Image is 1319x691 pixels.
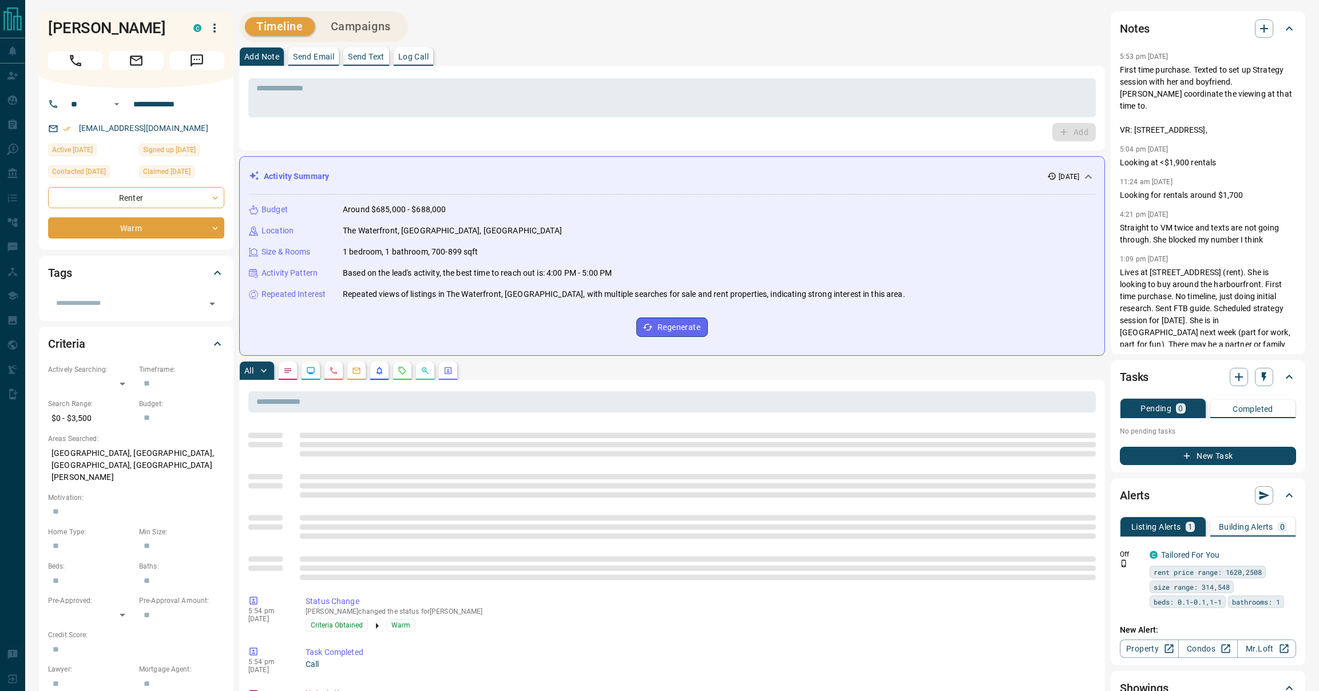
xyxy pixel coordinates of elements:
[244,367,253,375] p: All
[293,53,334,61] p: Send Email
[1120,15,1296,42] div: Notes
[143,144,196,156] span: Signed up [DATE]
[1219,523,1273,531] p: Building Alerts
[139,595,224,606] p: Pre-Approval Amount:
[1178,404,1183,412] p: 0
[262,225,294,237] p: Location
[48,527,133,537] p: Home Type:
[306,646,1091,658] p: Task Completed
[375,366,384,375] svg: Listing Alerts
[244,53,279,61] p: Add Note
[48,51,103,70] span: Call
[262,288,326,300] p: Repeated Interest
[1120,255,1169,263] p: 1:09 pm [DATE]
[245,17,315,36] button: Timeline
[262,246,311,258] p: Size & Rooms
[1131,523,1181,531] p: Listing Alerts
[1233,405,1273,413] p: Completed
[1120,640,1179,658] a: Property
[204,296,220,312] button: Open
[348,53,385,61] p: Send Text
[343,225,562,237] p: The Waterfront, [GEOGRAPHIC_DATA], [GEOGRAPHIC_DATA]
[343,288,905,300] p: Repeated views of listings in The Waterfront, [GEOGRAPHIC_DATA], with multiple searches for sale ...
[48,664,133,674] p: Lawyer:
[139,364,224,375] p: Timeframe:
[63,125,71,133] svg: Email Verified
[1120,624,1296,636] p: New Alert:
[248,615,288,623] p: [DATE]
[352,366,361,375] svg: Emails
[1188,523,1193,531] p: 1
[48,187,224,208] div: Renter
[48,444,224,487] p: [GEOGRAPHIC_DATA], [GEOGRAPHIC_DATA], [GEOGRAPHIC_DATA], [GEOGRAPHIC_DATA][PERSON_NAME]
[264,170,329,182] p: Activity Summary
[139,664,224,674] p: Mortgage Agent:
[249,166,1095,187] div: Activity Summary[DATE]
[1120,189,1296,201] p: Looking for rentals around $1,700
[1120,211,1169,219] p: 4:21 pm [DATE]
[1140,404,1171,412] p: Pending
[398,53,429,61] p: Log Call
[311,619,363,631] span: Criteria Obtained
[319,17,402,36] button: Campaigns
[343,267,612,279] p: Based on the lead's activity, the best time to reach out is: 4:00 PM - 5:00 PM
[343,204,446,216] p: Around $685,000 - $688,000
[306,658,1091,670] p: Call
[1280,523,1285,531] p: 0
[48,595,133,606] p: Pre-Approved:
[48,217,224,239] div: Warm
[48,259,224,287] div: Tags
[1120,559,1128,567] svg: Push Notification Only
[1150,551,1158,559] div: condos.ca
[48,493,224,503] p: Motivation:
[306,595,1091,607] p: Status Change
[48,264,72,282] h2: Tags
[343,246,478,258] p: 1 bedroom, 1 bathroom, 700-899 sqft
[1120,549,1143,559] p: Off
[139,399,224,409] p: Budget:
[48,399,133,409] p: Search Range:
[1154,581,1230,593] span: size range: 314,548
[79,124,208,133] a: [EMAIL_ADDRESS][DOMAIN_NAME]
[329,366,338,375] svg: Calls
[48,144,133,160] div: Wed Sep 10 2025
[1120,363,1296,391] div: Tasks
[110,97,124,111] button: Open
[143,166,191,177] span: Claimed [DATE]
[52,144,93,156] span: Active [DATE]
[48,434,224,444] p: Areas Searched:
[48,364,133,375] p: Actively Searching:
[248,658,288,666] p: 5:54 pm
[248,666,288,674] p: [DATE]
[48,561,133,571] p: Beds:
[306,607,1091,615] p: [PERSON_NAME] changed the status for [PERSON_NAME]
[139,144,224,160] div: Sun Mar 08 2020
[262,267,318,279] p: Activity Pattern
[636,317,708,337] button: Regenerate
[1120,178,1173,186] p: 11:24 am [DATE]
[48,630,224,640] p: Credit Score:
[1154,566,1262,578] span: rent price range: 1620,2508
[1178,640,1237,658] a: Condos
[1120,19,1150,38] h2: Notes
[48,19,176,37] h1: [PERSON_NAME]
[139,527,224,537] p: Min Size:
[1120,267,1296,375] p: Lives at [STREET_ADDRESS] (rent). She is looking to buy around the harbourfront. First time purch...
[52,166,106,177] span: Contacted [DATE]
[391,619,410,631] span: Warm
[1120,447,1296,465] button: New Task
[1120,145,1169,153] p: 5:04 pm [DATE]
[1232,596,1280,607] span: bathrooms: 1
[1120,482,1296,509] div: Alerts
[398,366,407,375] svg: Requests
[1161,550,1219,559] a: Tailored For You
[1237,640,1296,658] a: Mr.Loft
[262,204,288,216] p: Budget
[109,51,164,70] span: Email
[1059,172,1079,182] p: [DATE]
[1154,596,1222,607] span: beds: 0.1-0.1,1-1
[248,607,288,615] p: 5:54 pm
[1120,423,1296,440] p: No pending tasks
[139,561,224,571] p: Baths:
[421,366,430,375] svg: Opportunities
